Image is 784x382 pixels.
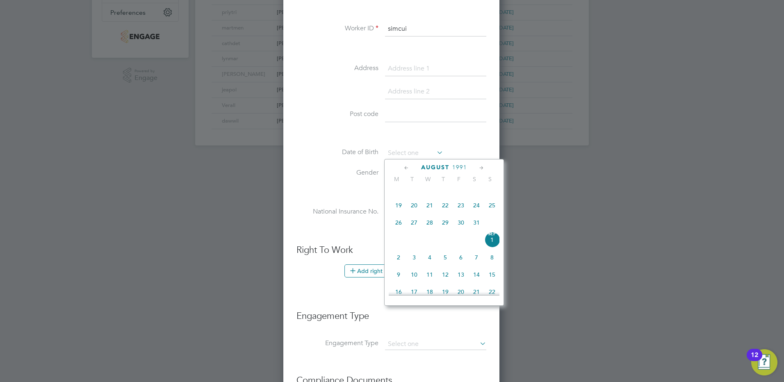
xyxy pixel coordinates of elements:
span: 7 [469,250,484,265]
span: 13 [453,267,469,282]
span: 21 [422,198,438,213]
span: 26 [391,215,406,230]
label: Engagement Type [296,339,378,348]
span: 23 [453,198,469,213]
button: Add right to work document [344,264,439,277]
span: 31 [469,215,484,230]
span: Sep [484,232,500,236]
span: 4 [422,250,438,265]
span: 20 [406,198,422,213]
span: 25 [484,198,500,213]
label: Address [296,64,378,73]
span: M [389,175,404,183]
span: 22 [438,198,453,213]
span: 18 [422,284,438,300]
span: 24 [469,198,484,213]
span: 3 [406,250,422,265]
span: 17 [406,284,422,300]
span: 16 [391,284,406,300]
div: 12 [751,355,758,366]
label: Post code [296,110,378,118]
span: 19 [438,284,453,300]
h3: Right To Work [296,244,486,256]
label: Date of Birth [296,148,378,157]
button: Open Resource Center, 12 new notifications [751,349,777,375]
span: 28 [422,215,438,230]
span: 2 [391,250,406,265]
h3: Engagement Type [296,302,486,322]
span: 1991 [452,164,467,171]
input: Select one [385,339,486,350]
span: 12 [438,267,453,282]
span: 29 [438,215,453,230]
label: Gender [296,168,378,177]
label: Worker ID [296,24,378,33]
input: Address line 2 [385,84,486,99]
span: 19 [391,198,406,213]
label: National Insurance No. [296,207,378,216]
span: 20 [453,284,469,300]
input: Address line 1 [385,61,486,76]
span: F [451,175,467,183]
input: Select one [385,147,443,159]
span: S [467,175,482,183]
span: 15 [484,267,500,282]
span: 27 [406,215,422,230]
span: 6 [453,250,469,265]
span: 22 [484,284,500,300]
span: 5 [438,250,453,265]
span: T [435,175,451,183]
span: August [421,164,449,171]
span: 9 [391,267,406,282]
span: 8 [484,250,500,265]
span: T [404,175,420,183]
span: S [482,175,498,183]
span: 21 [469,284,484,300]
span: 11 [422,267,438,282]
span: 10 [406,267,422,282]
span: 30 [453,215,469,230]
span: 14 [469,267,484,282]
span: 1 [484,232,500,248]
span: W [420,175,435,183]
